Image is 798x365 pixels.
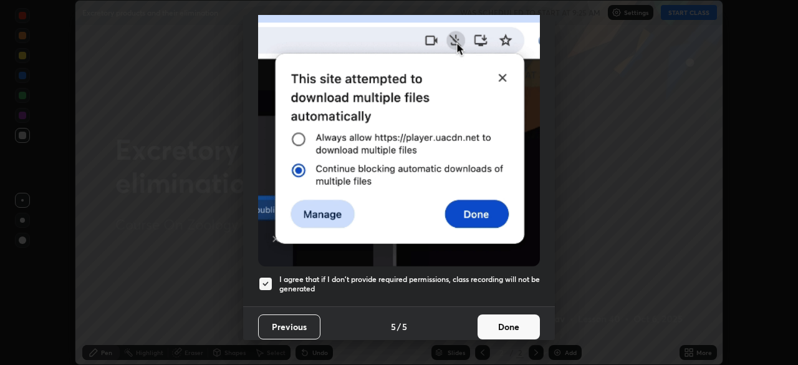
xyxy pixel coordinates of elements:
h4: / [397,320,401,333]
button: Done [478,314,540,339]
button: Previous [258,314,320,339]
h5: I agree that if I don't provide required permissions, class recording will not be generated [279,275,540,294]
h4: 5 [391,320,396,333]
h4: 5 [402,320,407,333]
